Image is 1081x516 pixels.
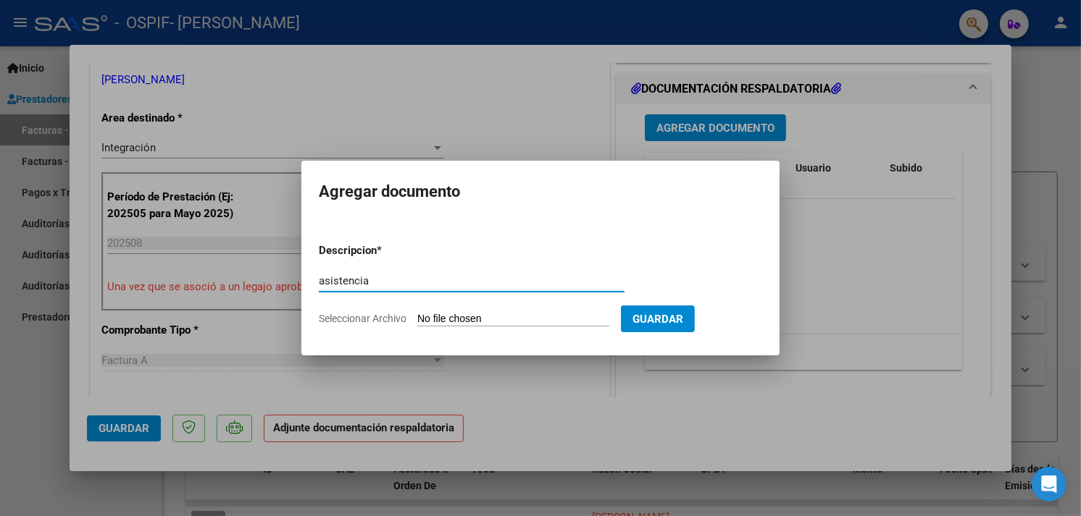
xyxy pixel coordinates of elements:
[319,178,762,206] h2: Agregar documento
[621,305,695,332] button: Guardar
[319,313,406,324] span: Seleccionar Archivo
[319,242,452,259] p: Descripcion
[633,313,683,326] span: Guardar
[1032,467,1067,502] div: Open Intercom Messenger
